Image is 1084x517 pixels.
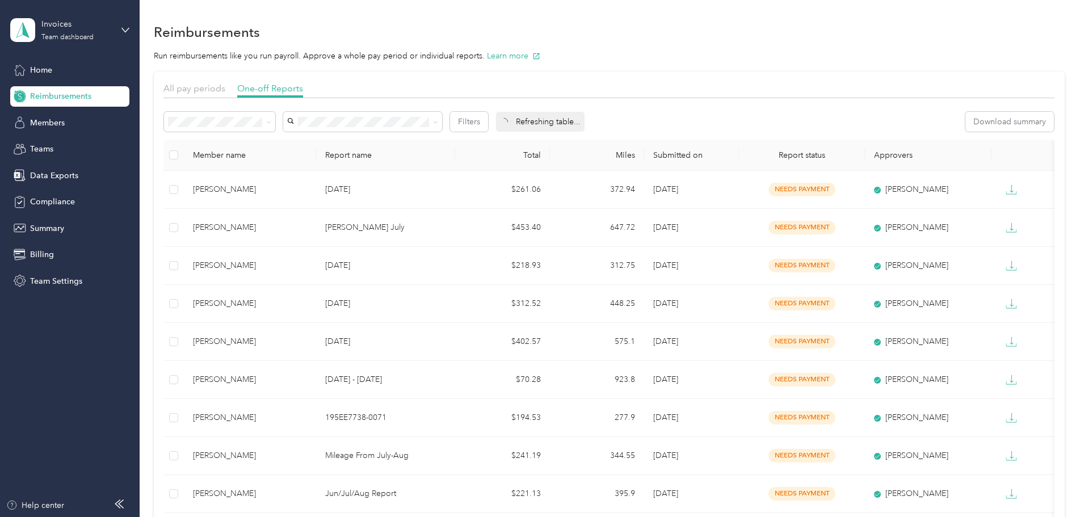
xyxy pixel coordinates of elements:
[768,335,835,348] span: needs payment
[316,140,455,171] th: Report name
[30,196,75,208] span: Compliance
[550,475,645,513] td: 395.9
[455,171,550,209] td: $261.06
[41,18,112,30] div: Invoices
[30,143,53,155] span: Teams
[653,299,678,308] span: [DATE]
[644,140,739,171] th: Submitted on
[450,112,488,132] button: Filters
[768,373,835,386] span: needs payment
[193,259,307,272] div: [PERSON_NAME]
[874,449,982,462] div: [PERSON_NAME]
[325,183,446,196] p: [DATE]
[550,285,645,323] td: 448.25
[193,411,307,424] div: [PERSON_NAME]
[874,259,982,272] div: [PERSON_NAME]
[6,499,64,511] button: Help center
[653,184,678,194] span: [DATE]
[487,50,540,62] button: Learn more
[184,140,316,171] th: Member name
[874,297,982,310] div: [PERSON_NAME]
[325,221,446,234] p: [PERSON_NAME] July
[325,487,446,500] p: Jun/Jul/Aug Report
[865,140,991,171] th: Approvers
[163,83,225,94] span: All pay periods
[193,335,307,348] div: [PERSON_NAME]
[768,411,835,424] span: needs payment
[455,209,550,247] td: $453.40
[30,222,64,234] span: Summary
[874,373,982,386] div: [PERSON_NAME]
[496,112,585,132] div: Refreshing table...
[653,489,678,498] span: [DATE]
[653,451,678,460] span: [DATE]
[874,335,982,348] div: [PERSON_NAME]
[653,413,678,422] span: [DATE]
[30,249,54,260] span: Billing
[325,449,446,462] p: Mileage From July-Aug
[653,375,678,384] span: [DATE]
[41,34,94,41] div: Team dashboard
[653,222,678,232] span: [DATE]
[325,335,446,348] p: [DATE]
[30,64,52,76] span: Home
[874,221,982,234] div: [PERSON_NAME]
[193,150,307,160] div: Member name
[550,323,645,361] td: 575.1
[550,171,645,209] td: 372.94
[550,361,645,399] td: 923.8
[768,297,835,310] span: needs payment
[325,259,446,272] p: [DATE]
[768,449,835,462] span: needs payment
[1020,453,1084,517] iframe: Everlance-gr Chat Button Frame
[768,221,835,234] span: needs payment
[653,337,678,346] span: [DATE]
[193,183,307,196] div: [PERSON_NAME]
[550,437,645,475] td: 344.55
[237,83,303,94] span: One-off Reports
[455,323,550,361] td: $402.57
[154,26,260,38] h1: Reimbursements
[550,399,645,437] td: 277.9
[464,150,541,160] div: Total
[193,373,307,386] div: [PERSON_NAME]
[768,259,835,272] span: needs payment
[30,90,91,102] span: Reimbursements
[874,183,982,196] div: [PERSON_NAME]
[559,150,636,160] div: Miles
[768,487,835,500] span: needs payment
[550,247,645,285] td: 312.75
[455,361,550,399] td: $70.28
[874,411,982,424] div: [PERSON_NAME]
[748,150,856,160] span: Report status
[455,475,550,513] td: $221.13
[325,411,446,424] p: 195EE7738-0071
[193,221,307,234] div: [PERSON_NAME]
[768,183,835,196] span: needs payment
[653,260,678,270] span: [DATE]
[30,117,65,129] span: Members
[325,297,446,310] p: [DATE]
[455,437,550,475] td: $241.19
[193,449,307,462] div: [PERSON_NAME]
[455,399,550,437] td: $194.53
[874,487,982,500] div: [PERSON_NAME]
[30,170,78,182] span: Data Exports
[455,247,550,285] td: $218.93
[455,285,550,323] td: $312.52
[325,373,446,386] p: [DATE] - [DATE]
[550,209,645,247] td: 647.72
[193,297,307,310] div: [PERSON_NAME]
[193,487,307,500] div: [PERSON_NAME]
[30,275,82,287] span: Team Settings
[965,112,1054,132] button: Download summary
[154,50,1065,62] p: Run reimbursements like you run payroll. Approve a whole pay period or individual reports.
